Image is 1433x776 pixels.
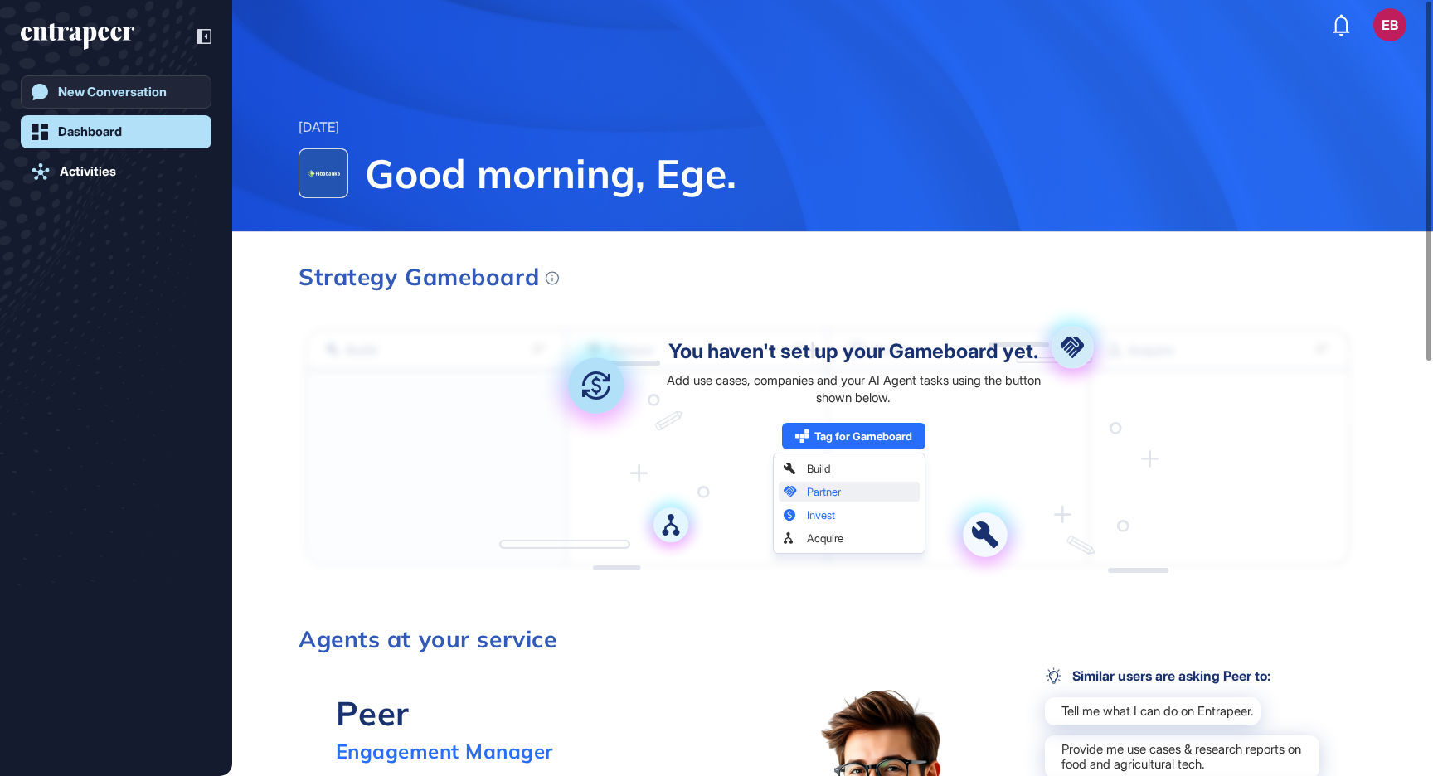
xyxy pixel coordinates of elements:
[21,155,211,188] a: Activities
[658,371,1049,406] div: Add use cases, companies and your AI Agent tasks using the button shown below.
[21,23,134,50] div: entrapeer-logo
[1045,667,1270,684] div: Similar users are asking Peer to:
[58,85,167,99] div: New Conversation
[542,331,651,440] img: invest.bd05944b.svg
[1031,306,1114,389] img: partner.aac698ea.svg
[21,115,211,148] a: Dashboard
[21,75,211,109] a: New Conversation
[1373,8,1406,41] button: EB
[299,149,347,197] img: Fibabanka-logo
[637,491,705,559] img: acquire.a709dd9a.svg
[299,628,1357,651] h3: Agents at your service
[336,739,553,764] div: Engagement Manager
[299,265,559,289] div: Strategy Gameboard
[1045,697,1261,725] div: Tell me what I can do on Entrapeer.
[668,342,1038,361] div: You haven't set up your Gameboard yet.
[336,692,553,734] div: Peer
[299,117,339,138] div: [DATE]
[58,124,122,139] div: Dashboard
[60,164,116,179] div: Activities
[365,148,1367,198] span: Good morning, Ege.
